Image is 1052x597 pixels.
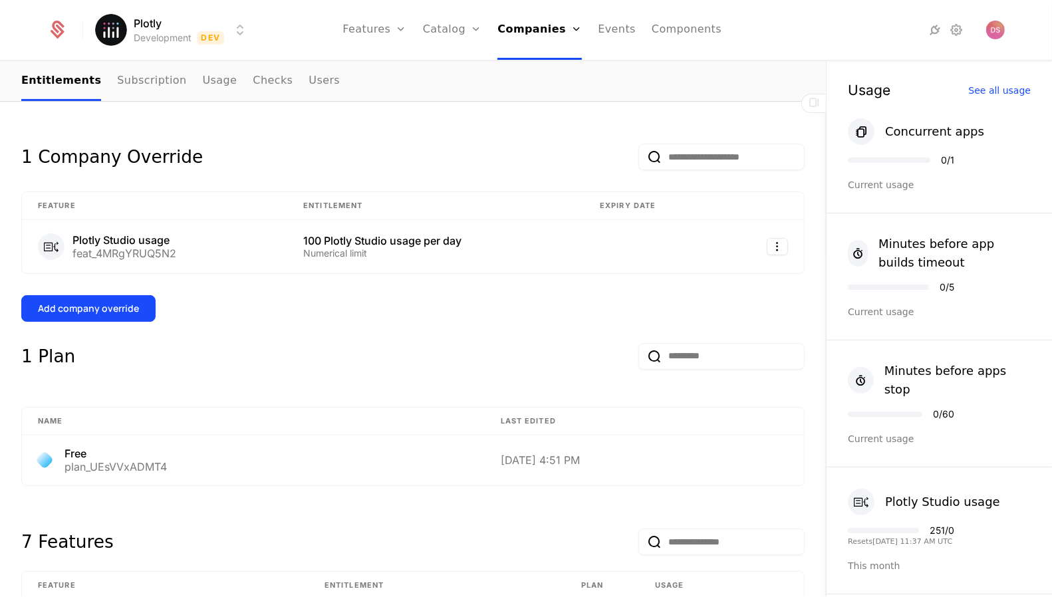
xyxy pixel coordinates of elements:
div: [DATE] 4:51 PM [501,455,788,465]
th: Expiry date [584,192,721,220]
div: Numerical limit [303,249,568,258]
div: Minutes before app builds timeout [878,235,1031,272]
th: Feature [22,192,287,220]
th: Last edited [485,408,804,435]
img: Daniel Anton Suchy [986,21,1005,39]
button: Minutes before app builds timeout [848,235,1031,272]
div: Free [65,448,167,459]
nav: Main [21,62,805,101]
div: 100 Plotly Studio usage per day [303,235,568,246]
div: Minutes before apps stop [884,362,1031,399]
button: Open user button [986,21,1005,39]
a: Subscription [117,62,186,101]
a: Usage [203,62,237,101]
div: 0 / 60 [933,410,954,419]
a: Entitlements [21,62,101,101]
ul: Choose Sub Page [21,62,340,101]
a: Integrations [928,22,944,38]
div: 1 Plan [21,343,75,370]
div: 0 / 5 [940,283,954,292]
span: Plotly [134,15,162,31]
th: Name [22,408,485,435]
div: Plotly Studio usage [885,493,1000,511]
div: plan_UEsVVxADMT4 [65,461,167,472]
a: Checks [253,62,293,101]
a: Users [309,62,340,101]
a: Settings [949,22,965,38]
div: See all usage [968,86,1031,95]
div: 0 / 1 [941,156,954,165]
div: Current usage [848,432,1031,445]
div: 7 Features [21,529,114,555]
button: Select action [767,238,788,255]
button: Add company override [21,295,156,322]
div: Plotly Studio usage [72,235,176,245]
span: Dev [197,31,224,45]
div: Resets [DATE] 11:37 AM UTC [848,538,954,545]
th: Entitlement [287,192,584,220]
button: Select environment [99,15,248,45]
div: Add company override [38,302,139,315]
div: Development [134,31,192,45]
div: Current usage [848,178,1031,191]
img: Plotly [95,14,127,46]
div: 1 Company Override [21,144,203,170]
div: 251 / 0 [930,526,954,535]
div: Concurrent apps [885,122,984,141]
div: Current usage [848,305,1031,318]
div: This month [848,559,1031,572]
button: Concurrent apps [848,118,984,145]
button: Plotly Studio usage [848,489,1000,515]
button: Minutes before apps stop [848,362,1031,399]
div: Usage [848,83,890,97]
div: feat_4MRgYRUQ5N2 [72,248,176,259]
